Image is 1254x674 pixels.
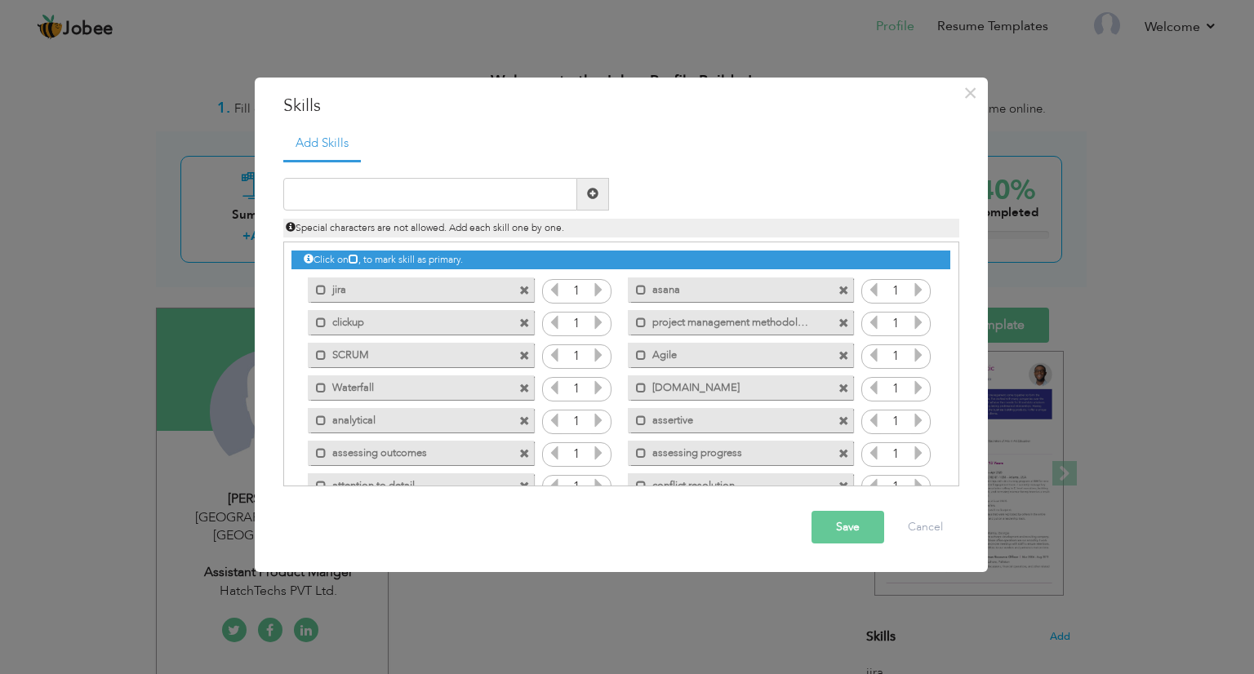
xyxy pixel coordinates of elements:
[327,408,491,428] label: analytical
[283,94,959,118] h3: Skills
[812,511,884,543] button: Save
[327,441,491,461] label: assessing outcomes
[327,473,491,494] label: attention to detail
[327,343,491,363] label: SCRUM
[286,221,564,234] span: Special characters are not allowed. Add each skill one by one.
[647,408,812,428] label: assertive
[327,375,491,396] label: Waterfall
[647,375,812,396] label: n8n.io
[291,251,949,269] div: Click on , to mark skill as primary.
[283,126,361,162] a: Add Skills
[647,310,812,330] label: project management methodologies
[647,277,812,298] label: asana
[963,78,977,108] span: ×
[327,310,491,330] label: clickup
[647,343,812,363] label: Agile
[647,473,812,494] label: conflict resolution
[892,511,959,543] button: Cancel
[327,277,491,298] label: jira
[647,441,812,461] label: assessing progress
[958,80,984,106] button: Close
